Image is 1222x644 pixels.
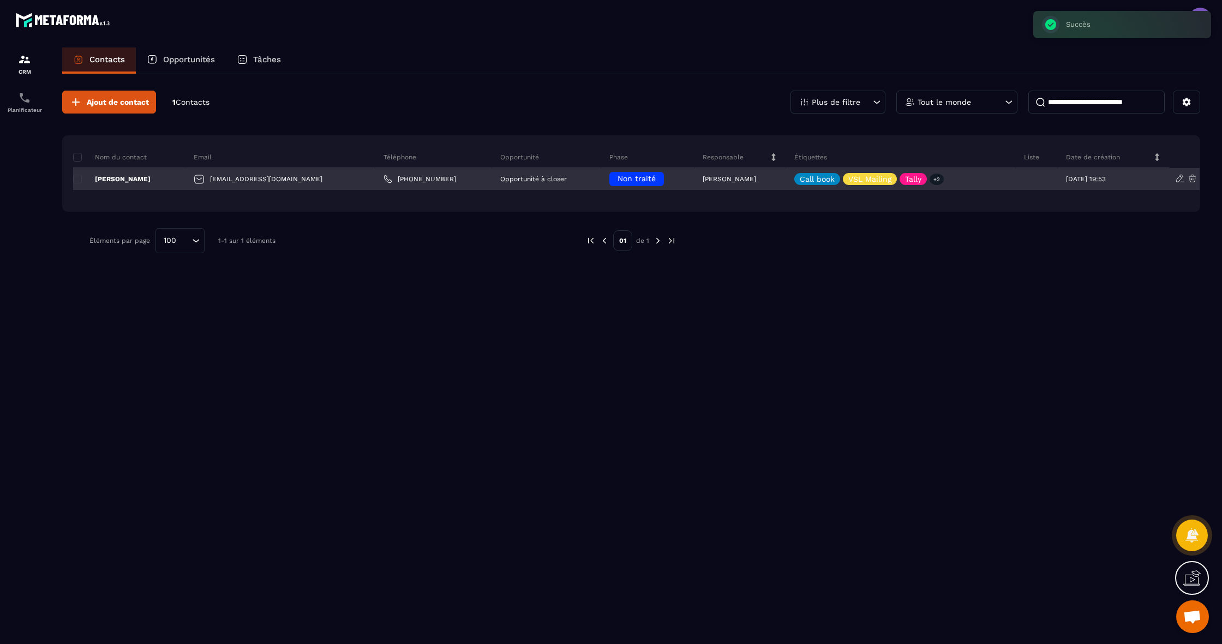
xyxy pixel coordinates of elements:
[384,175,456,183] a: [PHONE_NUMBER]
[384,153,416,162] p: Téléphone
[136,47,226,74] a: Opportunités
[613,230,632,251] p: 01
[848,175,891,183] p: VSL Mailing
[18,53,31,66] img: formation
[160,235,180,247] span: 100
[703,153,744,162] p: Responsable
[18,91,31,104] img: scheduler
[163,55,215,64] p: Opportunités
[3,69,46,75] p: CRM
[618,174,656,183] span: Non traité
[3,107,46,113] p: Planificateur
[87,97,149,108] span: Ajout de contact
[653,236,663,246] img: next
[62,47,136,74] a: Contacts
[155,228,205,253] div: Search for option
[1024,153,1039,162] p: Liste
[1176,600,1209,633] div: Ouvrir le chat
[609,153,628,162] p: Phase
[89,55,125,64] p: Contacts
[3,45,46,83] a: formationformationCRM
[918,98,971,106] p: Tout le monde
[172,97,209,108] p: 1
[89,237,150,245] p: Éléments par page
[73,153,147,162] p: Nom du contact
[62,91,156,114] button: Ajout de contact
[194,153,212,162] p: Email
[586,236,596,246] img: prev
[15,10,113,30] img: logo
[176,98,209,106] span: Contacts
[3,83,46,121] a: schedulerschedulerPlanificateur
[226,47,292,74] a: Tâches
[667,236,676,246] img: next
[218,237,275,245] p: 1-1 sur 1 éléments
[73,175,151,183] p: [PERSON_NAME]
[1066,153,1120,162] p: Date de création
[500,153,539,162] p: Opportunité
[1066,175,1106,183] p: [DATE] 19:53
[253,55,281,64] p: Tâches
[812,98,860,106] p: Plus de filtre
[600,236,609,246] img: prev
[905,175,921,183] p: Tally
[180,235,189,247] input: Search for option
[794,153,827,162] p: Étiquettes
[930,174,944,185] p: +2
[636,236,649,245] p: de 1
[500,175,567,183] p: Opportunité à closer
[703,175,756,183] p: [PERSON_NAME]
[800,175,835,183] p: Call book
